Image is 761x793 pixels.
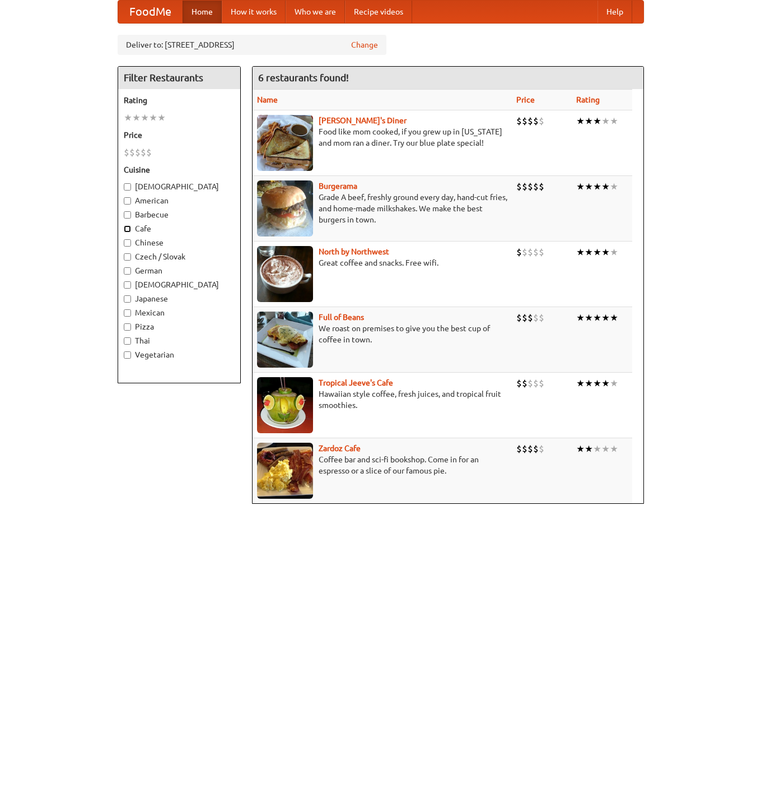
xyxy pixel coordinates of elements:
[539,246,544,258] li: $
[129,146,135,159] li: $
[610,443,618,455] li: ★
[257,377,313,433] img: jeeves.jpg
[124,349,235,360] label: Vegetarian
[286,1,345,23] a: Who we are
[124,307,235,318] label: Mexican
[533,115,539,127] li: $
[585,246,593,258] li: ★
[522,246,527,258] li: $
[124,146,129,159] li: $
[124,335,235,346] label: Thai
[141,146,146,159] li: $
[132,112,141,124] li: ★
[533,246,539,258] li: $
[319,378,393,387] a: Tropical Jeeve's Cafe
[124,225,131,233] input: Cafe
[124,267,131,275] input: German
[539,312,544,324] li: $
[522,312,527,324] li: $
[146,146,152,159] li: $
[527,115,533,127] li: $
[539,443,544,455] li: $
[597,1,632,23] a: Help
[257,443,313,499] img: zardoz.jpg
[124,164,235,175] h5: Cuisine
[533,443,539,455] li: $
[319,182,357,191] a: Burgerama
[124,253,131,261] input: Czech / Slovak
[183,1,222,23] a: Home
[118,35,386,55] div: Deliver to: [STREET_ADDRESS]
[124,281,131,289] input: [DEMOGRAPHIC_DATA]
[516,312,522,324] li: $
[135,146,141,159] li: $
[257,257,507,268] p: Great coffee and snacks. Free wifi.
[257,388,507,411] p: Hawaiian style coffee, fresh juices, and tropical fruit smoothies.
[593,377,601,389] li: ★
[124,321,235,332] label: Pizza
[319,116,407,125] a: [PERSON_NAME]'s Diner
[257,323,507,345] p: We roast on premises to give you the best cup of coffee in town.
[593,180,601,193] li: ★
[124,237,235,248] label: Chinese
[539,377,544,389] li: $
[539,180,544,193] li: $
[522,377,527,389] li: $
[319,444,361,453] a: Zardoz Cafe
[522,180,527,193] li: $
[124,293,235,304] label: Japanese
[257,312,313,368] img: beans.jpg
[593,246,601,258] li: ★
[257,246,313,302] img: north.jpg
[539,115,544,127] li: $
[527,443,533,455] li: $
[141,112,149,124] li: ★
[533,180,539,193] li: $
[601,443,610,455] li: ★
[576,95,600,104] a: Rating
[527,246,533,258] li: $
[601,312,610,324] li: ★
[124,209,235,220] label: Barbecue
[118,67,240,89] h4: Filter Restaurants
[527,312,533,324] li: $
[124,129,235,141] h5: Price
[585,180,593,193] li: ★
[257,192,507,225] p: Grade A beef, freshly ground every day, hand-cut fries, and home-made milkshakes. We make the bes...
[124,112,132,124] li: ★
[601,115,610,127] li: ★
[516,443,522,455] li: $
[610,377,618,389] li: ★
[585,377,593,389] li: ★
[319,313,364,322] a: Full of Beans
[257,126,507,149] p: Food like mom cooked, if you grew up in [US_STATE] and mom ran a diner. Try our blue plate special!
[124,95,235,106] h5: Rating
[351,39,378,50] a: Change
[124,211,131,219] input: Barbecue
[601,180,610,193] li: ★
[124,337,131,345] input: Thai
[585,312,593,324] li: ★
[516,377,522,389] li: $
[610,246,618,258] li: ★
[585,115,593,127] li: ★
[576,312,585,324] li: ★
[533,312,539,324] li: $
[257,180,313,236] img: burgerama.jpg
[522,115,527,127] li: $
[257,95,278,104] a: Name
[149,112,157,124] li: ★
[319,247,389,256] a: North by Northwest
[124,323,131,331] input: Pizza
[576,246,585,258] li: ★
[527,180,533,193] li: $
[576,443,585,455] li: ★
[527,377,533,389] li: $
[124,197,131,205] input: American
